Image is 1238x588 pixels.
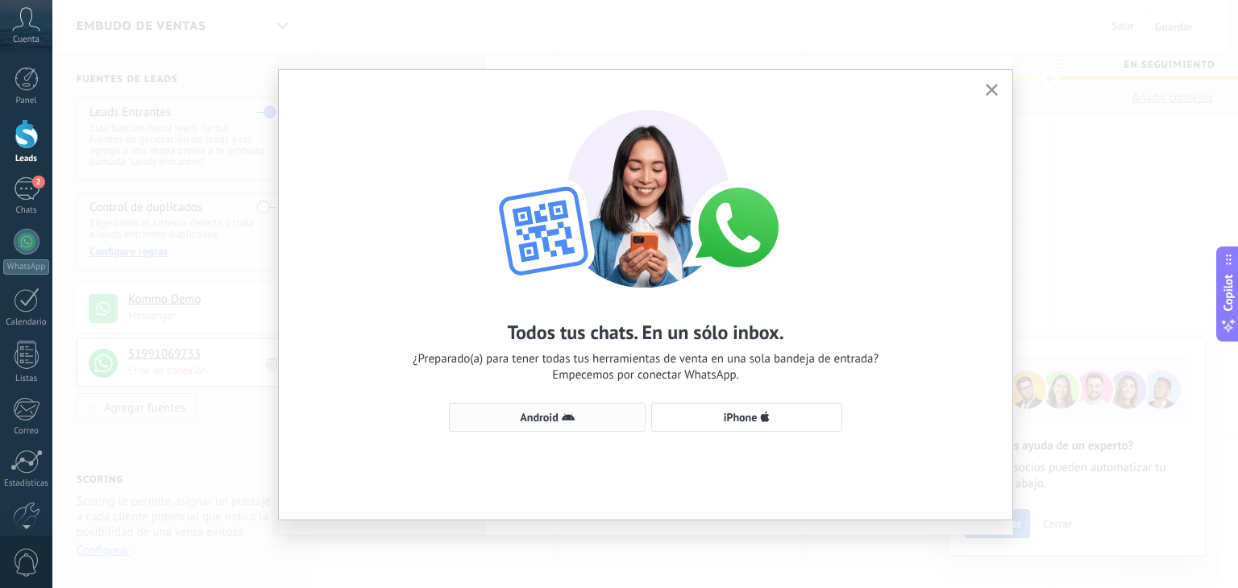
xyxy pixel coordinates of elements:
div: Listas [3,374,50,384]
span: ¿Preparado(a) para tener todas tus herramientas de venta en una sola bandeja de entrada? Empecemo... [413,351,879,383]
div: Calendario [3,317,50,328]
div: WhatsApp [3,259,49,275]
span: Cuenta [13,35,39,45]
div: Estadísticas [3,478,50,489]
div: Chats [3,205,50,216]
img: wa-lite-select-device.png [468,94,823,288]
div: Correo [3,426,50,437]
h2: Todos tus chats. En un sólo inbox. [507,320,783,345]
div: Leads [3,154,50,164]
div: Panel [3,96,50,106]
button: Android [449,403,646,432]
span: Android [520,412,558,423]
span: 2 [32,176,45,188]
span: Copilot [1220,275,1236,312]
span: iPhone [724,412,758,423]
button: iPhone [651,403,842,432]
